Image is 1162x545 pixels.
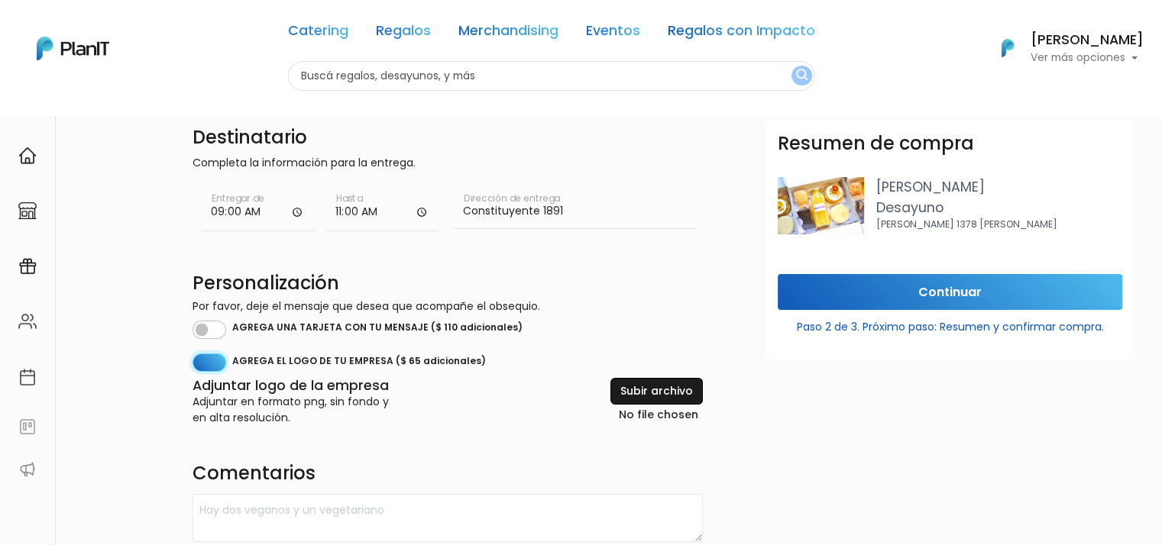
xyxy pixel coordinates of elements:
input: Continuar [778,274,1122,310]
h6: [PERSON_NAME] [1031,34,1144,47]
h3: Resumen de compra [778,133,974,155]
p: Por favor, deje el mensaje que desea que acompañe el obsequio. [193,298,703,314]
img: partners-52edf745621dab592f3b2c58e3bca9d71375a7ef29c3b500c9f145b62cc070d4.svg [18,460,37,479]
h6: Adjuntar logo de la empresa [193,378,389,394]
img: PlanIt Logo [991,31,1024,65]
button: PlanIt Logo [PERSON_NAME] Ver más opciones [982,28,1144,68]
p: Desayuno [876,198,1122,218]
a: Catering [288,24,348,43]
img: feedback-78b5a0c8f98aac82b08bfc38622c3050aee476f2c9584af64705fc4e61158814.svg [18,418,37,436]
p: Completa la información para la entrega. [193,155,703,174]
label: AGREGA UNA TARJETA CON TU MENSAJE ($ 110 adicionales) [232,321,523,339]
img: calendar-87d922413cdce8b2cf7b7f5f62616a5cf9e4887200fb71536465627b3292af00.svg [18,368,37,386]
p: Adjuntar en formato png, sin fondo y en alta resolución. [193,394,389,426]
h4: Destinatario [193,127,703,149]
input: Dirección de entrega [454,186,697,229]
h4: Comentarios [193,463,703,488]
img: home-e721727adea9d79c4d83392d1f703f7f8bce08238fde08b1acbfd93340b81755.svg [18,147,37,165]
a: Regalos [376,24,431,43]
a: Merchandising [458,24,558,43]
a: Eventos [586,24,640,43]
p: Paso 2 de 3. Próximo paso: Resumen y confirmar compra. [778,313,1122,335]
h4: Personalización [193,274,703,295]
div: ¿Necesitás ayuda? [79,15,220,44]
img: search_button-432b6d5273f82d61273b3651a40e1bd1b912527efae98b1b7a1b2c0702e16a8d.svg [796,69,808,83]
p: [PERSON_NAME] [876,177,1122,197]
a: Regalos con Impacto [668,24,815,43]
p: Ver más opciones [1031,53,1144,63]
img: marketplace-4ceaa7011d94191e9ded77b95e3339b90024bf715f7c57f8cf31f2d8c509eaba.svg [18,202,37,220]
label: AGREGA EL LOGO DE TU EMPRESA ($ 65 adicionales) [232,354,486,372]
input: Hasta [326,186,439,232]
img: 1.5_cajita_feliz.png [778,177,864,234]
img: PlanIt Logo [37,37,109,60]
img: people-662611757002400ad9ed0e3c099ab2801c6687ba6c219adb57efc949bc21e19d.svg [18,312,37,331]
input: Buscá regalos, desayunos, y más [288,61,815,91]
img: campaigns-02234683943229c281be62815700db0a1741e53638e28bf9629b52c665b00959.svg [18,257,37,276]
p: [PERSON_NAME] 1378 [PERSON_NAME] [876,218,1122,231]
input: Horario [202,186,314,232]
